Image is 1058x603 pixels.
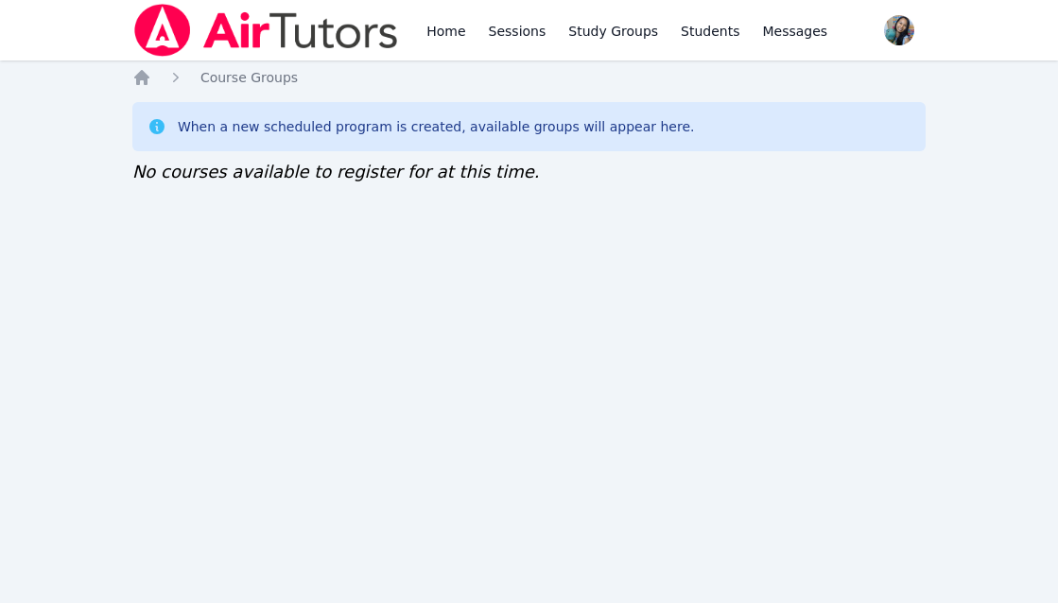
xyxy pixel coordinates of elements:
span: Course Groups [200,70,298,85]
div: When a new scheduled program is created, available groups will appear here. [178,117,695,136]
span: Messages [763,22,828,41]
a: Course Groups [200,68,298,87]
span: No courses available to register for at this time. [132,162,540,181]
img: Air Tutors [132,4,400,57]
nav: Breadcrumb [132,68,926,87]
